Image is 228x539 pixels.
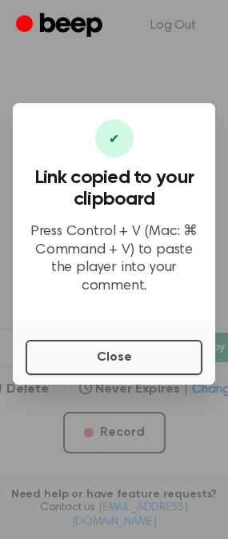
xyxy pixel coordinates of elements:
[134,6,212,45] a: Log Out
[16,10,106,42] a: Beep
[26,223,202,295] p: Press Control + V (Mac: ⌘ Command + V) to paste the player into your comment.
[95,119,134,158] div: ✔
[26,340,202,375] button: Close
[26,167,202,210] h3: Link copied to your clipboard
